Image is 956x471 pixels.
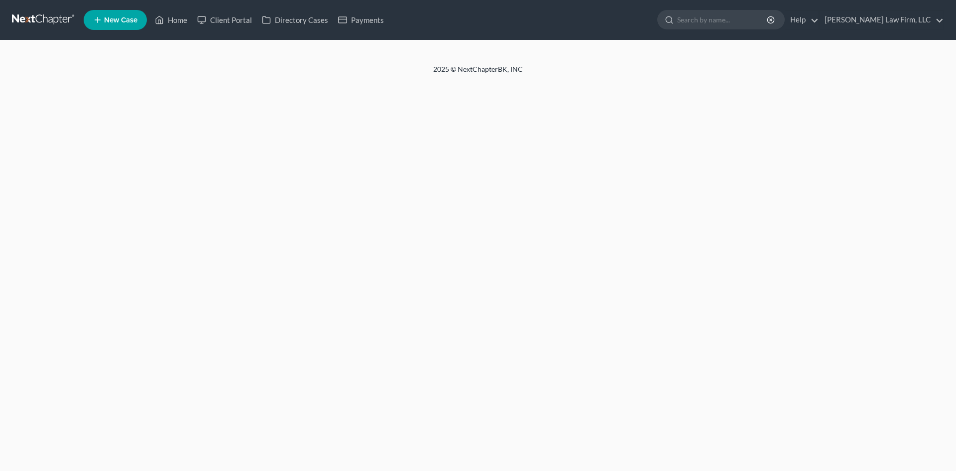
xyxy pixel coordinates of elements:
div: 2025 © NextChapterBK, INC [194,64,762,82]
span: New Case [104,16,137,24]
a: Client Portal [192,11,257,29]
a: Directory Cases [257,11,333,29]
a: [PERSON_NAME] Law Firm, LLC [820,11,944,29]
a: Payments [333,11,389,29]
input: Search by name... [677,10,768,29]
a: Home [150,11,192,29]
a: Help [785,11,819,29]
